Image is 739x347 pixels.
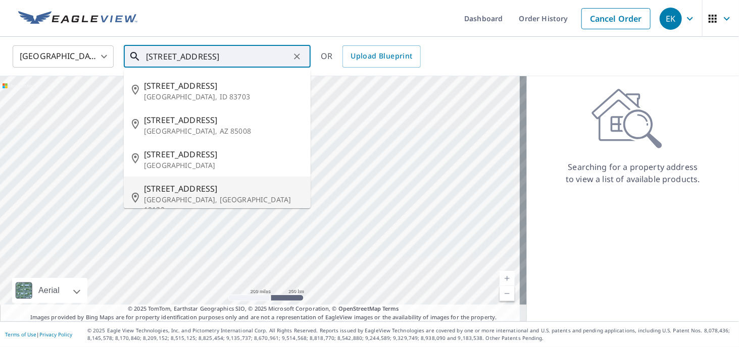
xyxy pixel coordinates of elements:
a: OpenStreetMap [338,305,381,312]
input: Search by address or latitude-longitude [146,42,290,71]
p: | [5,331,72,337]
a: Cancel Order [581,8,651,29]
span: [STREET_ADDRESS] [144,80,303,92]
a: Current Level 5, Zoom In [500,271,515,286]
span: [STREET_ADDRESS] [144,183,303,195]
p: [GEOGRAPHIC_DATA], ID 83703 [144,92,303,102]
p: Searching for a property address to view a list of available products. [565,161,701,185]
img: EV Logo [18,11,137,26]
a: Terms of Use [5,331,36,338]
span: © 2025 TomTom, Earthstar Geographics SIO, © 2025 Microsoft Corporation, © [128,305,399,313]
button: Clear [290,49,304,64]
a: Privacy Policy [39,331,72,338]
p: [GEOGRAPHIC_DATA] [144,160,303,170]
span: [STREET_ADDRESS] [144,148,303,160]
div: Aerial [35,278,63,303]
p: [GEOGRAPHIC_DATA], AZ 85008 [144,126,303,136]
span: [STREET_ADDRESS] [144,114,303,126]
div: Aerial [12,278,87,303]
a: Upload Blueprint [342,45,420,68]
span: Upload Blueprint [351,50,412,63]
div: [GEOGRAPHIC_DATA] [13,42,114,71]
p: [GEOGRAPHIC_DATA], [GEOGRAPHIC_DATA] 19132 [144,195,303,215]
div: EK [660,8,682,30]
a: Terms [382,305,399,312]
a: Current Level 5, Zoom Out [500,286,515,301]
div: OR [321,45,421,68]
p: © 2025 Eagle View Technologies, Inc. and Pictometry International Corp. All Rights Reserved. Repo... [87,327,734,342]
